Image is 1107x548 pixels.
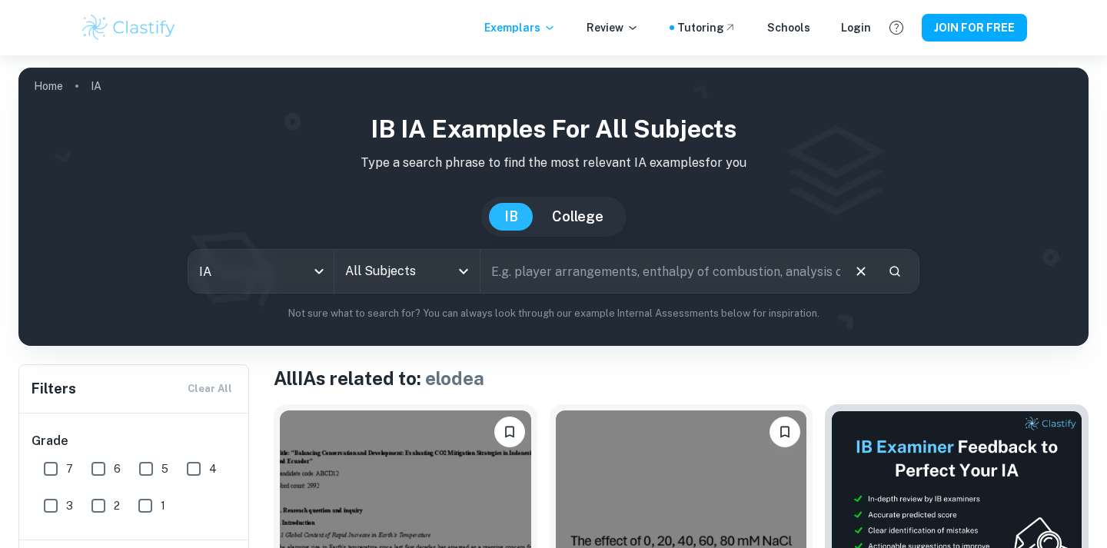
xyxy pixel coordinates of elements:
button: IB [489,203,534,231]
button: Search [882,258,908,284]
p: Not sure what to search for? You can always look through our example Internal Assessments below f... [31,306,1076,321]
span: 6 [114,460,121,477]
p: Exemplars [484,19,556,36]
p: Type a search phrase to find the most relevant IA examples for you [31,154,1076,172]
input: E.g. player arrangements, enthalpy of combustion, analysis of a big city... [480,250,840,293]
button: Open [453,261,474,282]
span: 7 [66,460,73,477]
button: JOIN FOR FREE [922,14,1027,42]
button: Please log in to bookmark exemplars [494,417,525,447]
img: Clastify logo [80,12,178,43]
span: 5 [161,460,168,477]
button: Clear [846,257,876,286]
button: Please log in to bookmark exemplars [770,417,800,447]
span: 4 [209,460,217,477]
a: Home [34,75,63,97]
h6: Filters [32,378,76,400]
button: Help and Feedback [883,15,909,41]
h1: All IAs related to: [274,364,1089,392]
span: 2 [114,497,120,514]
a: Schools [767,19,810,36]
img: profile cover [18,68,1089,346]
span: 3 [66,497,73,514]
a: Login [841,19,871,36]
p: IA [91,78,101,95]
span: elodea [425,367,484,389]
button: College [537,203,619,231]
span: 1 [161,497,165,514]
h6: Grade [32,432,238,450]
h1: IB IA examples for all subjects [31,111,1076,148]
div: IA [188,250,334,293]
p: Review [587,19,639,36]
a: Tutoring [677,19,736,36]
